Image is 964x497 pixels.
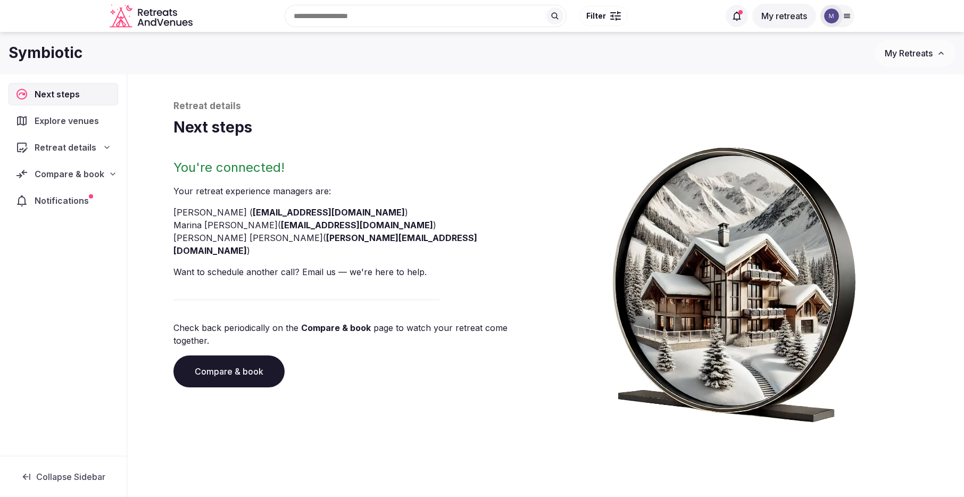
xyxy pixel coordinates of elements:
button: My retreats [752,4,816,28]
span: Retreat details [35,141,96,154]
a: Explore venues [9,110,118,132]
a: [EMAIL_ADDRESS][DOMAIN_NAME] [281,220,433,230]
a: Notifications [9,189,118,212]
h2: You're connected! [173,159,542,176]
a: Visit the homepage [110,4,195,28]
img: mia [824,9,839,23]
button: My Retreats [875,40,955,67]
p: Retreat details [173,100,918,113]
a: [EMAIL_ADDRESS][DOMAIN_NAME] [253,207,405,218]
span: My Retreats [885,48,933,59]
a: Compare & book [173,355,285,387]
span: Notifications [35,194,93,207]
p: Want to schedule another call? Email us — we're here to help. [173,266,542,278]
li: [PERSON_NAME] [PERSON_NAME] ( ) [173,231,542,257]
a: My retreats [752,11,816,21]
p: Your retreat experience manager s are : [173,185,542,197]
span: Next steps [35,88,84,101]
h1: Next steps [173,117,918,138]
svg: Retreats and Venues company logo [110,4,195,28]
span: Filter [586,11,606,21]
h1: Symbiotic [9,43,82,63]
a: Compare & book [301,322,371,333]
span: Compare & book [35,168,104,180]
p: Check back periodically on the page to watch your retreat come together. [173,321,542,347]
button: Collapse Sidebar [9,465,118,488]
li: Marina [PERSON_NAME] ( ) [173,219,542,231]
a: [PERSON_NAME][EMAIL_ADDRESS][DOMAIN_NAME] [173,233,477,256]
span: Explore venues [35,114,103,127]
a: Next steps [9,83,118,105]
img: Winter chalet retreat in picture frame [593,138,876,423]
li: [PERSON_NAME] ( ) [173,206,542,219]
span: Collapse Sidebar [36,471,105,482]
button: Filter [579,6,628,26]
